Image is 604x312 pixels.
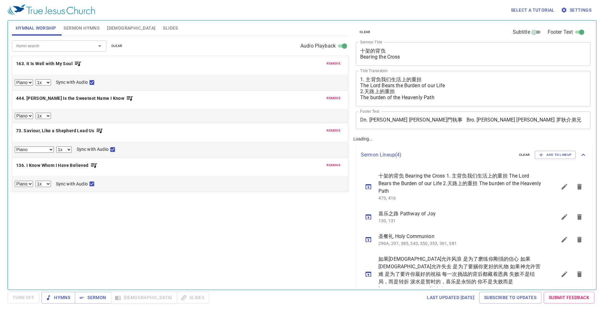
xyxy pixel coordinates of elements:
[327,95,340,101] span: remove
[80,294,106,302] span: Sermon
[327,61,340,66] span: remove
[535,151,576,159] button: Add to Lineup
[479,292,541,303] a: Subscribe to Updates
[16,94,124,102] b: 444. [PERSON_NAME] Is the Sweetest Name I Know
[36,181,51,187] select: Playback Rate
[539,152,572,158] span: Add to Lineup
[562,6,591,14] span: Settings
[16,60,73,68] b: 163. It Is Well with My Soul
[163,24,178,32] span: Slides
[64,24,99,32] span: Sermon Hymns
[351,18,595,287] div: Loading...
[15,113,33,119] select: Select Track
[16,127,103,135] button: 73. Saviour, Like a Shepherd Lead Us
[515,151,534,159] button: clear
[513,28,530,36] span: Subtitle
[56,146,72,153] select: Playback Rate
[15,79,33,86] select: Select Track
[300,42,336,50] span: Audio Playback
[360,77,586,100] textarea: 1. 主背负我们生活上的重担 The Lord Bears the Burden of our Life 2.天路上的重担 The burden of the Heavenly Path
[356,28,374,36] button: clear
[378,210,542,218] span: 喜乐之路 Pathway of Joy
[16,162,89,169] b: 136. I Know Whom I Have Believed
[15,181,33,187] select: Select Track
[327,128,340,133] span: remove
[16,24,56,32] span: Hymnal Worship
[511,6,555,14] span: Select a tutorial
[378,172,542,195] span: 十架的背负 Bearing the Cross 1. 主背负我们生活上的重担 The Lord Bears the Burden of our Life 2.天路上的重担 The burden ...
[36,113,51,119] select: Playback Rate
[544,292,594,303] a: Submit Feedback
[356,145,592,165] div: Sermon Lineup(4)clearAdd to Lineup
[111,43,122,49] span: clear
[484,294,536,302] span: Subscribe to Updates
[378,240,542,247] p: 296A, 297, 385, 343, 350, 353, 361, 381
[378,255,542,293] span: 如果[DEMOGRAPHIC_DATA]允许风浪 是为了磨练你剛强的信心 如果[DEMOGRAPHIC_DATA]允许失去 是为了要赐你更好的礼物 如果神允许苦难 是为了要许你最好的祝福 每一次...
[95,42,104,50] button: Open
[75,292,111,303] button: Sermon
[107,24,155,32] span: [DEMOGRAPHIC_DATA]
[323,162,344,169] button: remove
[361,151,514,159] p: Sermon Lineup ( 4 )
[36,79,51,86] select: Playback Rate
[378,233,542,240] span: 圣餐礼 Holy Communion
[42,292,75,303] button: Hymns
[16,127,94,135] b: 73. Saviour, Like a Shepherd Lead Us
[323,127,344,134] button: remove
[16,60,82,68] button: 163. It Is Well with My Soul
[356,165,592,300] ul: sermon lineup list
[323,94,344,102] button: remove
[549,294,589,302] span: Submit Feedback
[560,4,594,16] button: Settings
[108,42,126,50] button: clear
[8,4,95,16] img: True Jesus Church
[378,195,542,201] p: 473, 416
[360,48,586,60] textarea: 十架的背负 Bearing the Cross
[519,152,530,158] span: clear
[16,94,133,102] button: 444. [PERSON_NAME] Is the Sweetest Name I Know
[16,162,98,169] button: 136. I Know Whom I Have Believed
[47,294,70,302] span: Hymns
[77,146,109,153] span: Sync with Audio
[424,292,477,303] a: Last updated [DATE]
[508,4,557,16] button: Select a tutorial
[327,162,340,168] span: remove
[323,60,344,67] button: remove
[427,294,474,302] span: Last updated [DATE]
[360,29,371,35] span: clear
[548,28,573,36] span: Footer Text
[56,181,88,187] span: Sync with Audio
[56,79,88,86] span: Sync with Audio
[378,218,542,224] p: 130, 131
[15,146,54,153] select: Select Track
